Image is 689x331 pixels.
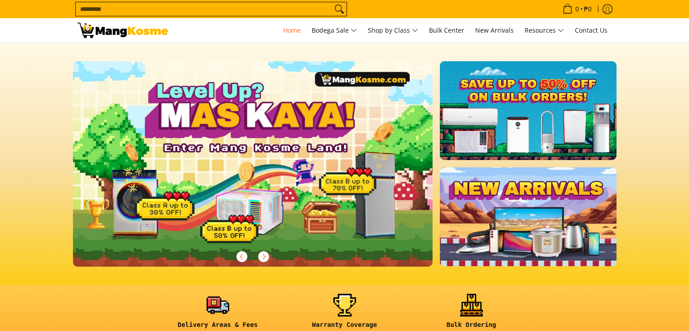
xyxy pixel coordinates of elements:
span: Shop by Class [368,25,418,36]
a: Bodega Sale [307,18,361,43]
span: Resources [525,25,564,36]
button: Search [332,2,347,16]
img: Mang Kosme: Your Home Appliances Warehouse Sale Partner! [77,23,168,38]
button: Next [254,247,274,267]
span: Bulk Center [429,26,464,34]
a: Shop by Class [363,18,423,43]
span: ₱0 [583,6,593,12]
a: New Arrivals [471,18,518,43]
span: Bodega Sale [312,25,357,36]
a: Bulk Center [424,18,469,43]
a: Home [279,18,305,43]
nav: Main Menu [177,18,612,43]
span: • [560,4,594,14]
button: Previous [232,247,252,267]
span: 0 [574,6,580,12]
span: Contact Us [575,26,607,34]
img: Gaming desktop banner [73,61,433,267]
a: Resources [520,18,569,43]
a: Contact Us [570,18,612,43]
span: Home [283,26,301,34]
span: New Arrivals [475,26,514,34]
